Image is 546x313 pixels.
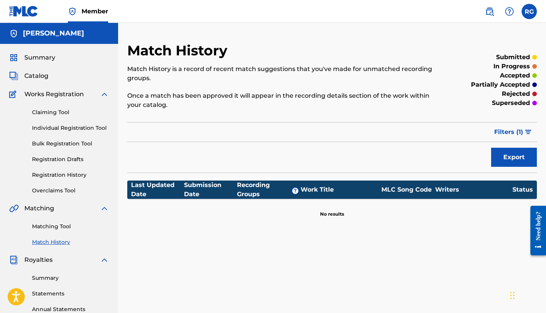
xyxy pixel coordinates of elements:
[435,185,512,194] div: Writers
[9,90,19,99] img: Works Registration
[496,53,530,62] p: submitted
[493,62,530,71] p: in progress
[378,185,435,194] div: MLC Song Code
[525,198,546,263] iframe: Resource Center
[184,181,237,199] div: Submission Date
[525,130,532,134] img: filter
[100,90,109,99] img: expand
[32,140,109,148] a: Bulk Registration Tool
[32,124,109,132] a: Individual Registration Tool
[9,29,18,38] img: Accounts
[82,7,108,16] span: Member
[9,255,18,265] img: Royalties
[24,71,48,81] span: Catalog
[127,65,443,83] p: Match History is a record of recent match suggestions that you've made for unmatched recording gr...
[492,98,530,108] p: superseded
[502,89,530,98] p: rejected
[491,148,537,167] button: Export
[237,181,301,199] div: Recording Groups
[320,202,344,218] p: No results
[32,171,109,179] a: Registration History
[485,7,494,16] img: search
[9,53,55,62] a: SummarySummary
[510,284,515,307] div: Drag
[32,290,109,298] a: Statements
[500,71,530,80] p: accepted
[24,90,84,99] span: Works Registration
[522,4,537,19] div: User Menu
[9,53,18,62] img: Summary
[100,204,109,213] img: expand
[502,4,517,19] div: Help
[9,71,18,81] img: Catalog
[512,185,533,194] div: Status
[508,276,546,313] iframe: Chat Widget
[301,185,378,194] div: Work Title
[9,6,38,17] img: MLC Logo
[127,42,231,59] h2: Match History
[100,255,109,265] img: expand
[24,53,55,62] span: Summary
[24,255,53,265] span: Royalties
[9,204,19,213] img: Matching
[32,238,109,246] a: Match History
[32,274,109,282] a: Summary
[490,123,537,142] button: Filters (1)
[23,29,84,38] h5: RONNIE GRAHAM
[9,71,48,81] a: CatalogCatalog
[482,4,497,19] a: Public Search
[32,223,109,231] a: Matching Tool
[68,7,77,16] img: Top Rightsholder
[505,7,514,16] img: help
[32,108,109,116] a: Claiming Tool
[471,80,530,89] p: partially accepted
[131,181,184,199] div: Last Updated Date
[292,188,298,194] span: ?
[32,155,109,163] a: Registration Drafts
[494,127,523,137] span: Filters ( 1 )
[32,187,109,195] a: Overclaims Tool
[127,91,443,110] p: Once a match has been approved it will appear in the recording details section of the work within...
[24,204,54,213] span: Matching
